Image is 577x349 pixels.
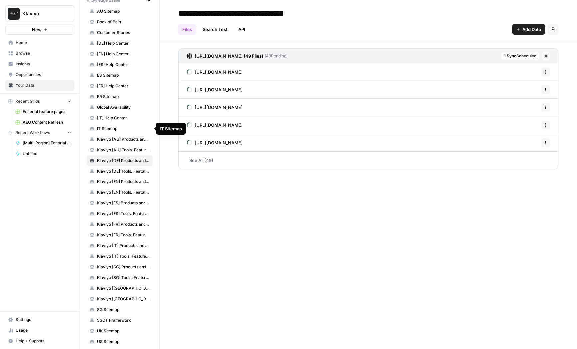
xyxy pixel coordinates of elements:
[97,243,150,249] span: Klaviyo [IT] Products and Solutions
[178,24,196,35] a: Files
[87,134,153,145] a: Klaviyo [AU] Products and Solutions
[195,122,243,128] span: [URL][DOMAIN_NAME]
[87,176,153,187] a: Klaviyo [EN] Products and Solutions
[87,70,153,81] a: ES Sitemap
[5,325,74,336] a: Usage
[187,99,243,116] a: [URL][DOMAIN_NAME]
[15,130,50,136] span: Recent Workflows
[8,8,20,20] img: Klaviyo Logo
[23,109,71,115] span: Editorial feature pages
[87,113,153,123] a: [IT] Help Center
[87,251,153,262] a: Klaviyo [IT] Tools, Features, Marketing Resources, Glossary, Blogs
[97,115,150,121] span: [IT] Help Center
[87,219,153,230] a: Klaviyo [FR] Products and Solutions
[87,17,153,27] a: Book of Pain
[16,82,71,88] span: Your Data
[87,230,153,240] a: Klaviyo [FR] Tools, Features, Marketing Resources, Glossary, Blogs
[522,26,541,33] span: Add Data
[87,38,153,49] a: [DE] Help Center
[16,327,71,333] span: Usage
[5,59,74,69] a: Insights
[23,151,71,157] span: Untitled
[87,187,153,198] a: Klaviyo [EN] Tools, Features, Marketing Resources, Glossary, Blogs
[87,283,153,294] a: Klaviyo [[GEOGRAPHIC_DATA]] Products and Solutions
[15,98,40,104] span: Recent Grids
[87,123,153,134] a: IT Sitemap
[5,336,74,346] button: Help + Support
[97,328,150,334] span: UK Sitemap
[97,126,150,132] span: IT Sitemap
[97,264,150,270] span: Klaviyo [SG] Products and Solutions
[87,49,153,59] a: [EN] Help Center
[16,317,71,323] span: Settings
[87,272,153,283] a: Klaviyo [SG] Tools, Features, Marketing Resources, Glossary, Blogs
[97,275,150,281] span: Klaviyo [SG] Tools, Features, Marketing Resources, Glossary, Blogs
[87,326,153,336] a: UK Sitemap
[87,208,153,219] a: Klaviyo [ES] Tools, Features, Marketing Resources, Glossary, Blogs
[87,166,153,176] a: Klaviyo [DE] Tools, Features, Marketing Resources, Glossary, Blogs
[22,10,63,17] span: Klaviyo
[87,91,153,102] a: FR Sitemap
[97,94,150,100] span: FR Sitemap
[501,52,539,60] button: 1 SyncScheduled
[97,147,150,153] span: Klaviyo [AU] Tools, Features, Marketing Resources, Glossary, Blogs
[263,53,288,59] span: ( 49 Pending)
[23,140,71,146] span: [Multi-Region] Editorial feature page
[5,25,74,35] button: New
[87,336,153,347] a: US Sitemap
[87,240,153,251] a: Klaviyo [IT] Products and Solutions
[87,304,153,315] a: SG Sitemap
[12,117,74,128] a: AEO Content Refresh
[504,53,536,59] span: 1 Sync Scheduled
[97,40,150,46] span: [DE] Help Center
[195,104,243,111] span: [URL][DOMAIN_NAME]
[97,83,150,89] span: [FR] Help Center
[12,106,74,117] a: Editorial feature pages
[97,158,150,164] span: Klaviyo [DE] Products and Solutions
[87,198,153,208] a: Klaviyo [ES] Products and Solutions
[97,339,150,345] span: US Sitemap
[97,8,150,14] span: AU Sitemap
[16,50,71,56] span: Browse
[5,69,74,80] a: Opportunities
[5,37,74,48] a: Home
[5,5,74,22] button: Workspace: Klaviyo
[23,119,71,125] span: AEO Content Refresh
[87,59,153,70] a: [ES] Help Center
[97,307,150,313] span: SG Sitemap
[97,62,150,68] span: [ES] Help Center
[187,49,288,63] a: [URL][DOMAIN_NAME] (49 Files)(49Pending)
[16,72,71,78] span: Opportunities
[187,81,243,98] a: [URL][DOMAIN_NAME]
[97,136,150,142] span: Klaviyo [AU] Products and Solutions
[187,116,243,134] a: [URL][DOMAIN_NAME]
[97,104,150,110] span: Global Availability
[97,168,150,174] span: Klaviyo [DE] Tools, Features, Marketing Resources, Glossary, Blogs
[160,125,182,132] div: IT Sitemap
[195,69,243,75] span: [URL][DOMAIN_NAME]
[195,53,263,59] h3: [URL][DOMAIN_NAME] (49 Files)
[16,61,71,67] span: Insights
[195,86,243,93] span: [URL][DOMAIN_NAME]
[97,211,150,217] span: Klaviyo [ES] Tools, Features, Marketing Resources, Glossary, Blogs
[87,315,153,326] a: SSOT Framework
[87,27,153,38] a: Customer Stories
[97,232,150,238] span: Klaviyo [FR] Tools, Features, Marketing Resources, Glossary, Blogs
[234,24,249,35] a: API
[5,96,74,106] button: Recent Grids
[97,296,150,302] span: Klaviyo [[GEOGRAPHIC_DATA]] Tools, Features, Marketing Resources, Glossary, Blogs
[16,40,71,46] span: Home
[97,189,150,195] span: Klaviyo [EN] Tools, Features, Marketing Resources, Glossary, Blogs
[87,155,153,166] a: Klaviyo [DE] Products and Solutions
[97,30,150,36] span: Customer Stories
[178,152,558,169] a: See All (49)
[5,80,74,91] a: Your Data
[5,48,74,59] a: Browse
[97,200,150,206] span: Klaviyo [ES] Products and Solutions
[87,145,153,155] a: Klaviyo [AU] Tools, Features, Marketing Resources, Glossary, Blogs
[87,81,153,91] a: [FR] Help Center
[12,138,74,148] a: [Multi-Region] Editorial feature page
[87,6,153,17] a: AU Sitemap
[199,24,232,35] a: Search Test
[187,134,243,151] a: [URL][DOMAIN_NAME]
